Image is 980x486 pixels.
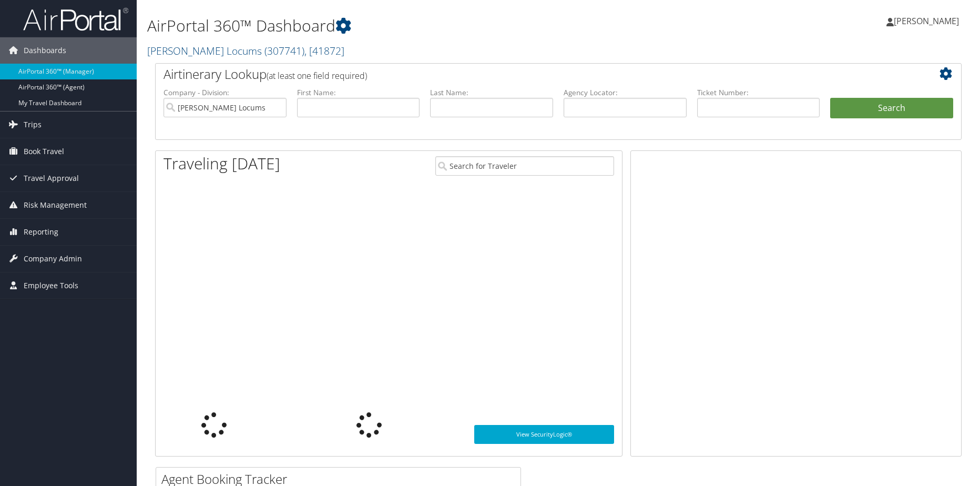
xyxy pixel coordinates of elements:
h2: Airtinerary Lookup [164,65,886,83]
span: Reporting [24,219,58,245]
a: [PERSON_NAME] [886,5,969,37]
label: Agency Locator: [564,87,687,98]
span: ( 307741 ) [264,44,304,58]
label: Ticket Number: [697,87,820,98]
span: Company Admin [24,246,82,272]
span: Travel Approval [24,165,79,191]
a: [PERSON_NAME] Locums [147,44,344,58]
span: Dashboards [24,37,66,64]
h1: AirPortal 360™ Dashboard [147,15,696,37]
span: Trips [24,112,42,138]
span: Risk Management [24,192,87,218]
a: View SecurityLogic® [474,425,614,444]
span: Book Travel [24,138,64,165]
label: First Name: [297,87,420,98]
h1: Traveling [DATE] [164,153,280,175]
label: Last Name: [430,87,553,98]
span: , [ 41872 ] [304,44,344,58]
span: (at least one field required) [267,70,367,82]
input: Search for Traveler [435,156,614,176]
label: Company - Division: [164,87,287,98]
button: Search [830,98,953,119]
span: [PERSON_NAME] [894,15,959,27]
img: airportal-logo.png [23,7,128,32]
span: Employee Tools [24,272,78,299]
